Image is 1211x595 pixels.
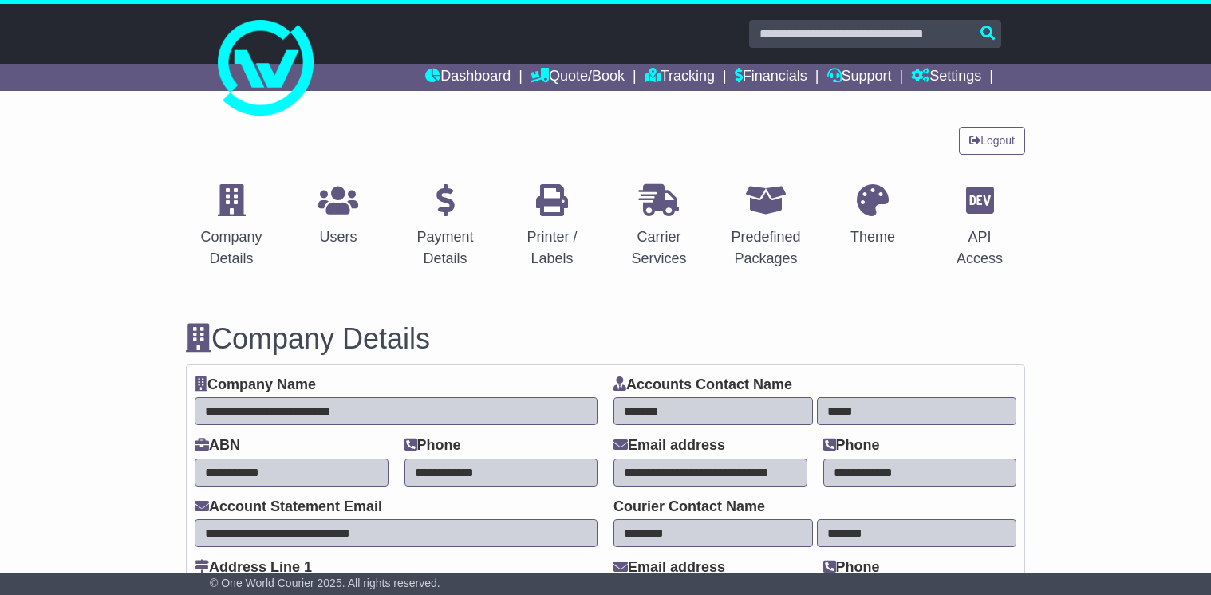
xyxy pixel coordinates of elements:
[735,64,807,91] a: Financials
[531,64,625,91] a: Quote/Book
[613,437,725,455] label: Email address
[410,227,480,270] div: Payment Details
[840,179,905,254] a: Theme
[507,179,598,275] a: Printer / Labels
[613,179,704,275] a: Carrier Services
[195,437,240,455] label: ABN
[850,227,895,248] div: Theme
[911,64,981,91] a: Settings
[731,227,801,270] div: Predefined Packages
[720,179,811,275] a: Predefined Packages
[613,498,765,516] label: Courier Contact Name
[827,64,892,91] a: Support
[318,227,358,248] div: Users
[210,577,440,589] span: © One World Courier 2025. All rights reserved.
[934,179,1025,275] a: API Access
[186,179,277,275] a: Company Details
[613,376,792,394] label: Accounts Contact Name
[400,179,491,275] a: Payment Details
[823,437,880,455] label: Phone
[425,64,511,91] a: Dashboard
[195,498,382,516] label: Account Statement Email
[186,323,1025,355] h3: Company Details
[517,227,587,270] div: Printer / Labels
[823,559,880,577] label: Phone
[404,437,461,455] label: Phone
[195,376,316,394] label: Company Name
[613,559,725,577] label: Email address
[959,127,1025,155] a: Logout
[645,64,715,91] a: Tracking
[308,179,369,254] a: Users
[196,227,266,270] div: Company Details
[195,559,312,577] label: Address Line 1
[945,227,1015,270] div: API Access
[624,227,694,270] div: Carrier Services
